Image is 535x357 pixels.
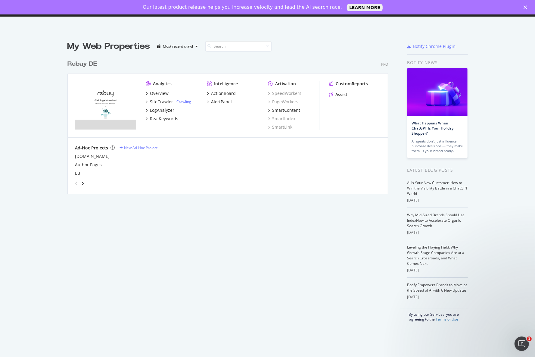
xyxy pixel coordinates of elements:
img: rebuy.de [75,81,136,130]
a: SmartContent [268,107,300,113]
div: CustomReports [336,81,368,87]
div: LogAnalyzer [150,107,174,113]
div: grid [67,52,393,194]
div: ActionBoard [211,90,236,96]
a: Terms of Use [436,317,458,322]
a: Botify Empowers Brands to Move at the Speed of AI with 6 New Updates [407,282,467,293]
div: Pro [381,62,388,67]
div: My Web Properties [67,40,150,52]
div: Assist [335,92,347,98]
div: [DATE] [407,268,468,273]
a: Author Pages [75,162,102,168]
div: Latest Blog Posts [407,167,468,174]
div: [DATE] [407,294,468,300]
div: New Ad-Hoc Project [124,145,157,150]
a: RealKeywords [146,116,178,122]
iframe: Intercom live chat [515,337,529,351]
div: AI agents don’t just influence purchase decisions — they make them. Is your brand ready? [412,139,463,153]
div: Ad-Hoc Projects [75,145,108,151]
a: LogAnalyzer [146,107,174,113]
div: Close [524,5,530,9]
a: Overview [146,90,169,96]
a: ActionBoard [207,90,236,96]
img: What Happens When ChatGPT Is Your Holiday Shopper? [407,68,468,116]
div: Analytics [153,81,172,87]
a: SiteCrawler- Crawling [146,99,191,105]
a: AI Is Your New Customer: How to Win the Visibility Battle in a ChatGPT World [407,180,468,196]
input: Search [205,41,272,52]
a: Assist [329,92,347,98]
button: Most recent crawl [155,42,201,51]
div: - [174,99,191,104]
a: Rebuy DE [67,60,100,68]
div: RealKeywords [150,116,178,122]
div: By using our Services, you are agreeing to the [400,309,468,322]
a: SpeedWorkers [268,90,301,96]
div: [DATE] [407,230,468,235]
a: CustomReports [329,81,368,87]
a: PageWorkers [268,99,298,105]
div: Activation [275,81,296,87]
div: AlertPanel [211,99,232,105]
div: SiteCrawler [150,99,173,105]
div: Botify news [407,59,468,66]
a: SmartLink [268,124,292,130]
div: Most recent crawl [163,45,193,48]
a: SmartIndex [268,116,295,122]
a: Crawling [176,99,191,104]
a: LEARN MORE [347,4,383,11]
a: What Happens When ChatGPT Is Your Holiday Shopper? [412,121,454,136]
div: SmartContent [272,107,300,113]
a: Botify Chrome Plugin [407,43,456,49]
div: Our latest product release helps you increase velocity and lead the AI search race. [143,4,342,10]
a: Why Mid-Sized Brands Should Use IndexNow to Accelerate Organic Search Growth [407,212,465,228]
span: 1 [527,337,532,341]
div: angle-right [80,180,85,186]
a: Leveling the Playing Field: Why Growth-Stage Companies Are at a Search Crossroads, and What Comes... [407,245,465,266]
a: AlertPanel [207,99,232,105]
a: [DOMAIN_NAME] [75,153,110,159]
a: New Ad-Hoc Project [120,145,157,150]
div: Intelligence [214,81,238,87]
div: Rebuy DE [67,60,97,68]
div: angle-left [73,179,80,188]
div: [DATE] [407,198,468,203]
div: Overview [150,90,169,96]
div: Botify Chrome Plugin [413,43,456,49]
a: EB [75,170,80,176]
